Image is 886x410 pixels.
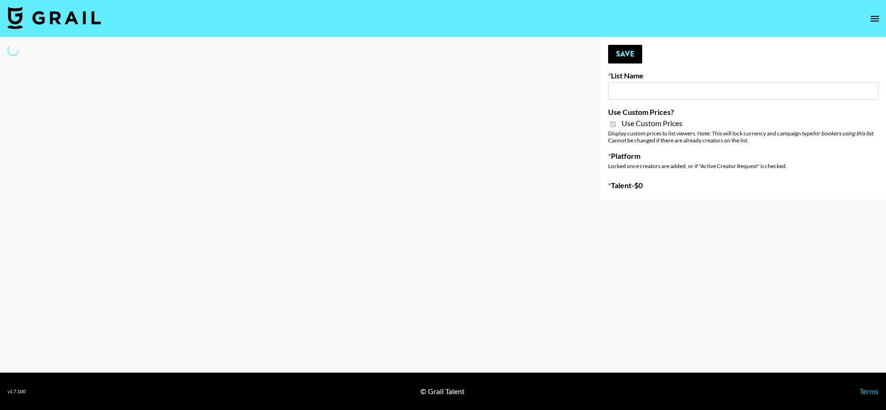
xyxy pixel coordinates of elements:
label: Talent - $ 0 [608,181,879,190]
em: for bookers using this list [813,130,873,137]
div: v 1.7.100 [7,389,26,395]
div: Display custom prices to list viewers. Note: This will lock currency and campaign type . Cannot b... [608,130,879,144]
a: Terms [859,387,879,396]
span: Use Custom Prices [622,119,682,128]
img: Grail Talent [7,7,101,29]
button: Save [608,45,642,64]
label: List Name [608,71,879,80]
div: © Grail Talent [420,387,465,396]
button: open drawer [865,9,884,28]
label: Platform [608,151,879,161]
div: Locked once creators are added, or if "Active Creator Request" is checked. [608,163,879,170]
label: Use Custom Prices? [608,107,879,117]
